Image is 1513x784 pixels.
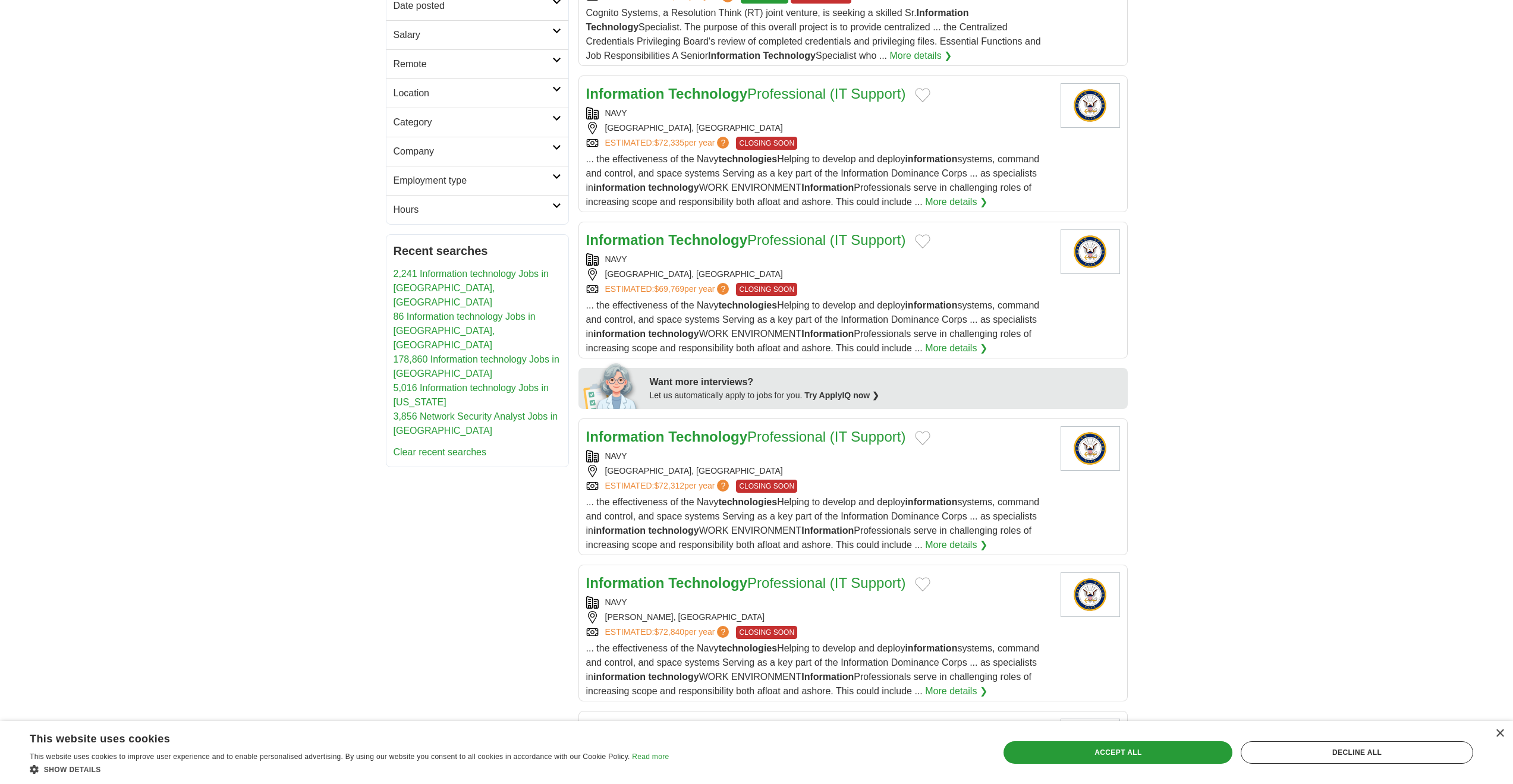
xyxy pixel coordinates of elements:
[605,451,627,461] a: NAVY
[718,300,777,310] strong: technologies
[386,49,568,78] a: Remote
[654,627,684,637] span: $72,840
[925,684,987,698] a: More details ❯
[763,51,816,61] strong: Technology
[632,752,669,761] a: Read more, opens a new window
[1061,572,1120,617] img: U.S. Navy logo
[736,283,797,296] span: CLOSING SOON
[394,144,552,159] h2: Company
[386,20,568,49] a: Salary
[593,525,646,536] strong: information
[905,497,957,507] strong: information
[394,174,552,188] h2: Employment type
[386,78,568,108] a: Location
[394,28,552,42] h2: Salary
[648,182,699,193] strong: technology
[30,728,639,746] div: This website uses cookies
[668,86,747,102] strong: Technology
[593,672,646,682] strong: information
[586,429,665,445] strong: Information
[386,166,568,195] a: Employment type
[717,626,729,638] span: ?
[905,643,957,653] strong: information
[925,341,987,355] a: More details ❯
[605,480,732,493] a: ESTIMATED:$72,312per year?
[394,447,487,457] a: Clear recent searches
[890,49,952,63] a: More details ❯
[586,232,665,248] strong: Information
[394,57,552,71] h2: Remote
[586,575,906,591] a: Information TechnologyProfessional (IT Support)
[586,86,906,102] a: Information TechnologyProfessional (IT Support)
[1061,426,1120,471] img: U.S. Navy logo
[30,752,630,761] span: This website uses cookies to improve user experience and to enable personalised advertising. By u...
[586,300,1040,353] span: ... the effectiveness of the Navy Helping to develop and deploy systems, command and control, and...
[650,389,1121,402] div: Let us automatically apply to jobs for you.
[925,195,987,209] a: More details ❯
[605,597,627,607] a: NAVY
[718,497,777,507] strong: technologies
[586,8,1041,61] span: Cognito Systems, a Resolution Think (RT) joint venture, is seeking a skilled Sr. Specialist. The ...
[394,269,549,307] a: 2,241 Information technology Jobs in [GEOGRAPHIC_DATA], [GEOGRAPHIC_DATA]
[708,51,760,61] strong: Information
[804,391,879,400] a: Try ApplyIQ now ❯
[593,182,646,193] strong: information
[801,329,854,339] strong: Information
[668,575,747,591] strong: Technology
[605,626,732,639] a: ESTIMATED:$72,840per year?
[915,234,930,248] button: Add to favorite jobs
[586,643,1040,696] span: ... the effectiveness of the Navy Helping to develop and deploy systems, command and control, and...
[386,195,568,224] a: Hours
[394,115,552,130] h2: Category
[915,577,930,591] button: Add to favorite jobs
[586,611,1051,624] div: [PERSON_NAME], [GEOGRAPHIC_DATA]
[593,329,646,339] strong: information
[717,480,729,492] span: ?
[648,525,699,536] strong: technology
[386,137,568,166] a: Company
[905,154,957,164] strong: information
[586,22,639,32] strong: Technology
[1061,719,1120,763] img: U.S. Navy logo
[605,108,627,118] a: NAVY
[44,766,101,774] span: Show details
[30,763,669,775] div: Show details
[394,383,549,407] a: 5,016 Information technology Jobs in [US_STATE]
[648,672,699,682] strong: technology
[718,643,777,653] strong: technologies
[801,525,854,536] strong: Information
[394,86,552,100] h2: Location
[650,375,1121,389] div: Want more interviews?
[915,88,930,102] button: Add to favorite jobs
[586,465,1051,477] div: [GEOGRAPHIC_DATA], [GEOGRAPHIC_DATA]
[394,411,558,436] a: 3,856 Network Security Analyst Jobs in [GEOGRAPHIC_DATA]
[915,431,930,445] button: Add to favorite jobs
[586,232,906,248] a: Information TechnologyProfessional (IT Support)
[394,242,561,260] h2: Recent searches
[1061,83,1120,128] img: U.S. Navy logo
[586,154,1040,207] span: ... the effectiveness of the Navy Helping to develop and deploy systems, command and control, and...
[1241,741,1473,764] div: Decline all
[1495,729,1504,738] div: Close
[736,626,797,639] span: CLOSING SOON
[586,429,906,445] a: Information TechnologyProfessional (IT Support)
[925,538,987,552] a: More details ❯
[586,268,1051,281] div: [GEOGRAPHIC_DATA], [GEOGRAPHIC_DATA]
[801,182,854,193] strong: Information
[905,300,957,310] strong: information
[583,361,641,409] img: apply-iq-scientist.png
[801,672,854,682] strong: Information
[394,311,536,350] a: 86 Information technology Jobs in [GEOGRAPHIC_DATA], [GEOGRAPHIC_DATA]
[717,137,729,149] span: ?
[654,284,684,294] span: $69,769
[654,481,684,490] span: $72,312
[586,575,665,591] strong: Information
[648,329,699,339] strong: technology
[1004,741,1232,764] div: Accept all
[718,154,777,164] strong: technologies
[386,108,568,137] a: Category
[917,8,969,18] strong: Information
[586,86,665,102] strong: Information
[394,203,552,217] h2: Hours
[717,283,729,295] span: ?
